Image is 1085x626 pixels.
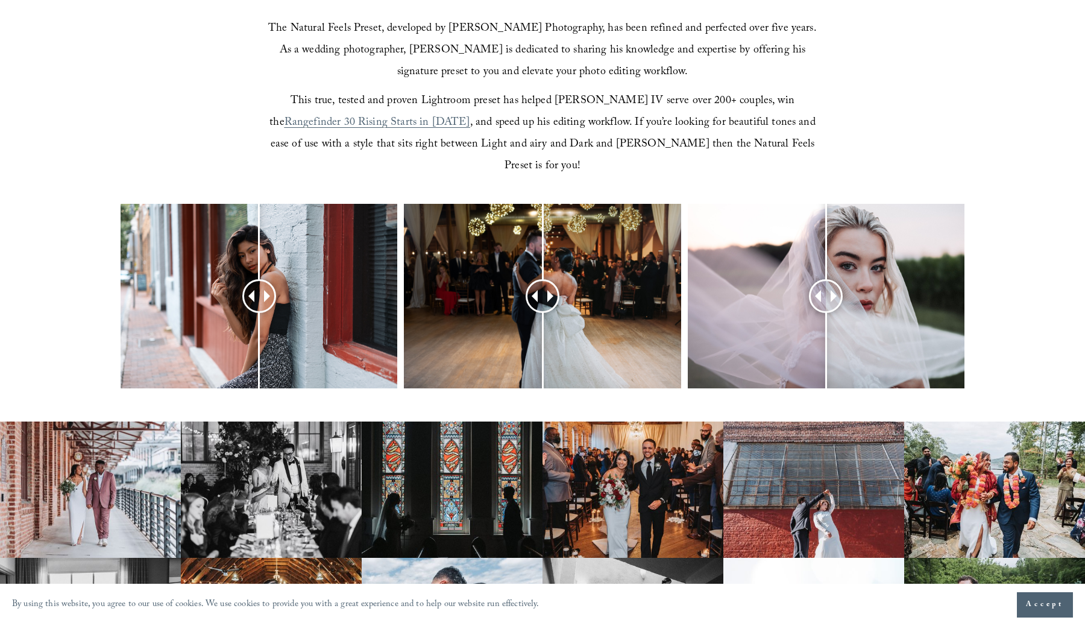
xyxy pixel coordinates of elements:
span: The Natural Feels Preset, developed by [PERSON_NAME] Photography, has been refined and perfected ... [268,20,820,82]
span: This true, tested and proven Lightroom preset has helped [PERSON_NAME] IV serve over 200+ couples... [269,92,797,133]
img: Elegant bride and groom first look photography [362,422,542,558]
img: Breathtaking mountain wedding venue in NC [904,422,1085,558]
img: Best Raleigh wedding venue reception toast [181,422,362,558]
button: Accept [1017,592,1073,618]
span: Accept [1026,599,1064,611]
span: , and speed up his editing workflow. If you’re looking for beautiful tones and ease of use with a... [271,114,819,176]
img: Rustic Raleigh wedding venue couple down the aisle [542,422,723,558]
img: Raleigh wedding photographer couple dance [723,422,904,558]
a: Rangefinder 30 Rising Starts in [DATE] [285,114,470,133]
p: By using this website, you agree to our use of cookies. We use cookies to provide you with a grea... [12,596,539,614]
